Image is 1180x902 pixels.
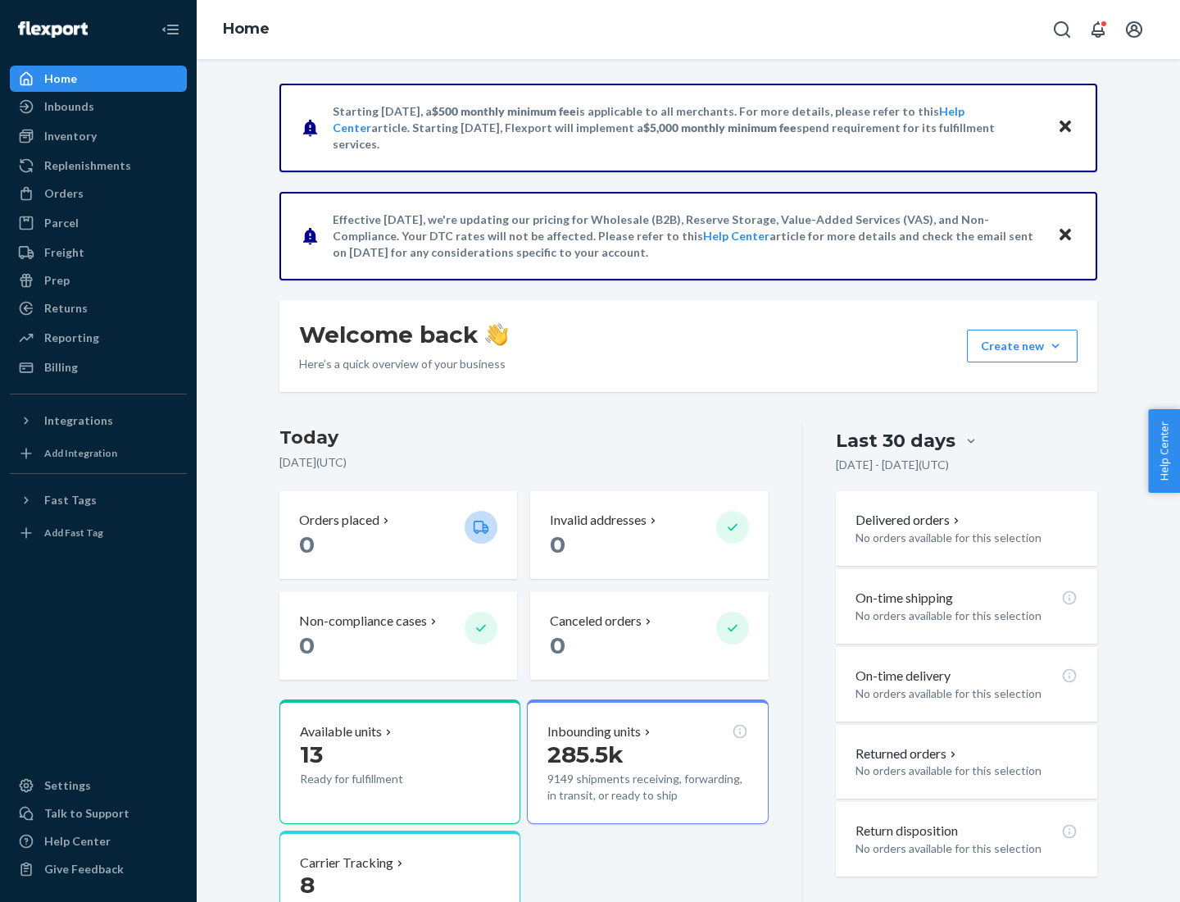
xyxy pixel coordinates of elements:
[10,800,187,827] a: Talk to Support
[550,511,647,530] p: Invalid addresses
[855,745,960,763] button: Returned orders
[530,491,768,579] button: Invalid addresses 0
[44,272,70,289] div: Prep
[10,267,187,294] a: Prep
[10,153,187,179] a: Replenishments
[279,425,769,451] h3: Today
[967,330,1078,362] button: Create new
[299,320,508,349] h1: Welcome back
[300,740,323,768] span: 13
[223,20,270,38] a: Home
[432,104,576,118] span: $500 monthly minimum fee
[855,667,951,686] p: On-time delivery
[299,612,427,631] p: Non-compliance cases
[547,722,641,741] p: Inbounding units
[44,244,84,261] div: Freight
[44,98,94,115] div: Inbounds
[1148,409,1180,493] button: Help Center
[44,157,131,174] div: Replenishments
[550,531,565,558] span: 0
[1118,13,1150,46] button: Open account menu
[44,300,88,317] div: Returns
[44,330,99,346] div: Reporting
[1055,116,1076,139] button: Close
[44,833,111,850] div: Help Center
[300,771,452,787] p: Ready for fulfillment
[10,520,187,546] a: Add Fast Tag
[44,128,97,144] div: Inventory
[855,763,1078,779] p: No orders available for this selection
[10,325,187,351] a: Reporting
[550,631,565,659] span: 0
[299,511,379,530] p: Orders placed
[44,215,79,231] div: Parcel
[10,93,187,120] a: Inbounds
[547,771,747,804] p: 9149 shipments receiving, forwarding, in transit, or ready to ship
[530,592,768,680] button: Canceled orders 0
[547,740,624,768] span: 285.5k
[10,487,187,513] button: Fast Tags
[44,492,97,508] div: Fast Tags
[855,589,953,608] p: On-time shipping
[836,428,955,453] div: Last 30 days
[10,123,187,149] a: Inventory
[855,686,1078,702] p: No orders available for this selection
[10,66,187,92] a: Home
[279,699,520,824] button: Available units13Ready for fulfillment
[44,412,113,429] div: Integrations
[1055,224,1076,248] button: Close
[44,777,91,794] div: Settings
[10,354,187,380] a: Billing
[10,828,187,854] a: Help Center
[44,446,117,460] div: Add Integration
[279,491,517,579] button: Orders placed 0
[550,612,642,631] p: Canceled orders
[333,212,1042,261] p: Effective [DATE], we're updating our pricing for Wholesale (B2B), Reserve Storage, Value-Added Se...
[855,840,1078,857] p: No orders available for this selection
[855,608,1078,624] p: No orders available for this selection
[10,772,187,799] a: Settings
[44,359,78,376] div: Billing
[1046,13,1078,46] button: Open Search Box
[299,631,315,659] span: 0
[703,229,769,243] a: Help Center
[300,722,382,741] p: Available units
[300,871,315,899] span: 8
[836,457,949,473] p: [DATE] - [DATE] ( UTC )
[279,592,517,680] button: Non-compliance cases 0
[18,21,88,38] img: Flexport logo
[299,356,508,372] p: Here’s a quick overview of your business
[10,408,187,434] button: Integrations
[10,440,187,467] a: Add Integration
[10,210,187,236] a: Parcel
[527,699,768,824] button: Inbounding units285.5k9149 shipments receiving, forwarding, in transit, or ready to ship
[855,511,963,530] button: Delivered orders
[154,13,187,46] button: Close Navigation
[44,805,129,822] div: Talk to Support
[855,530,1078,546] p: No orders available for this selection
[279,454,769,471] p: [DATE] ( UTC )
[333,103,1042,153] p: Starting [DATE], a is applicable to all merchants. For more details, please refer to this article...
[855,822,958,840] p: Return disposition
[643,121,796,134] span: $5,000 monthly minimum fee
[44,185,84,202] div: Orders
[300,854,393,872] p: Carrier Tracking
[10,239,187,266] a: Freight
[10,180,187,207] a: Orders
[44,526,103,540] div: Add Fast Tag
[485,323,508,346] img: hand-wave emoji
[44,861,124,877] div: Give Feedback
[210,6,283,53] ol: breadcrumbs
[10,295,187,321] a: Returns
[1082,13,1114,46] button: Open notifications
[299,531,315,558] span: 0
[44,71,77,87] div: Home
[10,856,187,882] button: Give Feedback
